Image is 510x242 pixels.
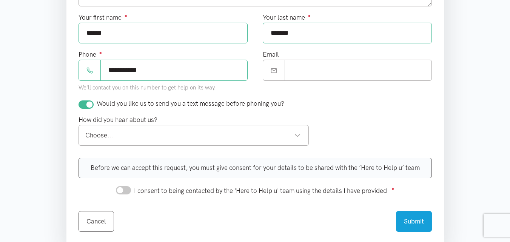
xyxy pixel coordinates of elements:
span: I consent to being contacted by the 'Here to Help u' team using the details I have provided [134,187,387,194]
label: Your first name [79,12,128,23]
sup: ● [308,13,311,18]
label: Email [263,49,279,60]
sup: ● [125,13,128,18]
sup: ● [391,186,394,191]
button: Submit [396,211,432,232]
label: Your last name [263,12,311,23]
span: Would you like us to send you a text message before phoning you? [97,100,284,107]
div: Before we can accept this request, you must give consent for your details to be shared with the ‘... [79,158,432,178]
label: Phone [79,49,102,60]
sup: ● [99,50,102,55]
input: Phone number [100,60,248,80]
label: How did you hear about us? [79,115,157,125]
small: We'll contact you on this number to get help on its way. [79,84,216,91]
a: Cancel [79,211,114,232]
div: Choose... [85,130,301,140]
input: Email [285,60,432,80]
